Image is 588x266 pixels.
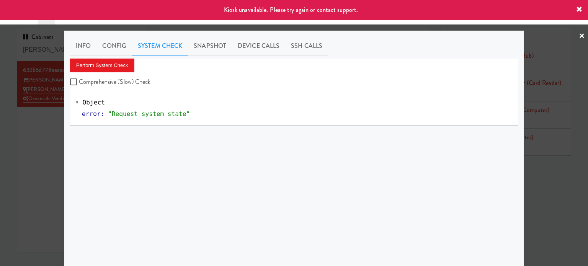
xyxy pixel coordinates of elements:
span: "Request system state" [108,110,190,117]
button: Perform System Check [70,59,134,72]
span: : [101,110,105,117]
a: Config [96,36,132,55]
a: System Check [132,36,188,55]
span: Object [83,99,105,106]
label: Comprehensive (Slow) Check [70,76,151,88]
a: Device Calls [232,36,285,55]
a: SSH Calls [285,36,328,55]
a: Info [70,36,96,55]
span: error [82,110,101,117]
input: Comprehensive (Slow) Check [70,79,79,85]
span: Kiosk unavailable. Please try again or contact support. [224,5,358,14]
a: Snapshot [188,36,232,55]
a: × [579,24,585,48]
